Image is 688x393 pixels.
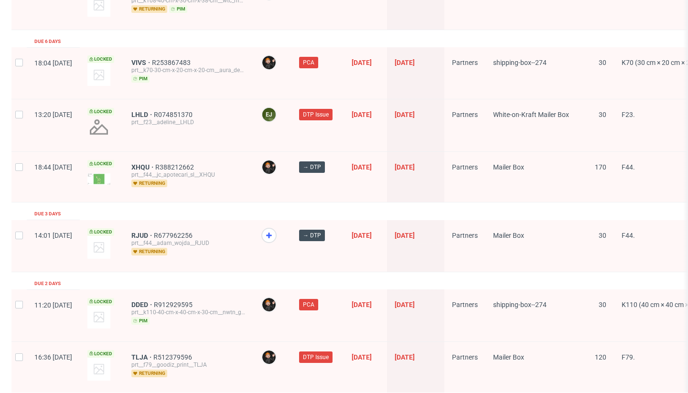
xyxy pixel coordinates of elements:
[131,75,150,83] span: pim
[87,228,114,236] span: Locked
[352,59,372,66] span: [DATE]
[131,5,167,13] span: returning
[131,239,246,247] div: prt__f44__adam_wojda__RJUD
[154,232,194,239] a: R677962256
[262,298,276,311] img: Dominik Grosicki
[303,300,314,309] span: PCA
[262,56,276,69] img: Dominik Grosicki
[452,301,478,308] span: Partners
[34,111,72,118] span: 13:20 [DATE]
[87,173,110,185] img: version_two_editor_design.png
[395,353,415,361] span: [DATE]
[34,59,72,67] span: 18:04 [DATE]
[131,301,154,308] a: DDED
[303,58,314,67] span: PCA
[131,171,246,179] div: prt__f44__jc_apotecari_sl__XHQU
[131,317,150,325] span: pim
[34,280,61,287] div: Due 2 days
[34,163,72,171] span: 18:44 [DATE]
[303,163,321,171] span: → DTP
[452,111,478,118] span: Partners
[303,110,329,119] span: DTP Issue
[352,111,372,118] span: [DATE]
[34,353,72,361] span: 16:36 [DATE]
[34,210,61,218] div: Due 3 days
[131,308,246,316] div: prt__k110-40-cm-x-40-cm-x-30-cm__nwtn_gmbh__DDED
[395,163,415,171] span: [DATE]
[131,163,155,171] a: XHQU
[493,111,569,118] span: White-on-Kraft Mailer Box
[452,59,478,66] span: Partners
[622,353,635,361] span: F79.
[395,59,415,66] span: [DATE]
[131,180,167,187] span: returning
[87,160,114,168] span: Locked
[87,350,114,358] span: Locked
[599,59,606,66] span: 30
[595,353,606,361] span: 120
[622,111,635,118] span: F23.
[152,59,193,66] a: R253867483
[395,111,415,118] span: [DATE]
[131,370,167,377] span: returning
[352,232,372,239] span: [DATE]
[131,66,246,74] div: prt__k70-30-cm-x-20-cm-x-20-cm__aura_deco_candles_sl__VIVS
[131,118,246,126] div: prt__f23__adeline__LHLD
[599,301,606,308] span: 30
[154,111,194,118] a: R074851370
[599,232,606,239] span: 30
[622,232,635,239] span: F44.
[622,163,635,171] span: F44.
[34,38,61,45] div: Due 6 days
[303,231,321,240] span: → DTP
[87,298,114,306] span: Locked
[34,301,72,309] span: 11:20 [DATE]
[452,232,478,239] span: Partners
[599,111,606,118] span: 30
[352,163,372,171] span: [DATE]
[131,353,153,361] a: TLJA
[87,55,114,63] span: Locked
[131,361,246,369] div: prt__f79__goodiz_print__TLJA
[493,301,547,308] span: shipping-box--274
[155,163,196,171] a: R388212662
[262,108,276,121] figcaption: EJ
[262,160,276,174] img: Dominik Grosicki
[131,59,152,66] a: VIVS
[595,163,606,171] span: 170
[493,232,524,239] span: Mailer Box
[493,353,524,361] span: Mailer Box
[169,5,187,13] span: pim
[452,163,478,171] span: Partners
[262,351,276,364] img: Dominik Grosicki
[87,108,114,116] span: Locked
[352,301,372,308] span: [DATE]
[452,353,478,361] span: Partners
[153,353,194,361] a: R512379596
[34,232,72,239] span: 14:01 [DATE]
[303,353,329,361] span: DTP Issue
[395,232,415,239] span: [DATE]
[352,353,372,361] span: [DATE]
[131,111,154,118] a: LHLD
[131,248,167,255] span: returning
[131,232,154,239] a: RJUD
[493,59,547,66] span: shipping-box--274
[395,301,415,308] span: [DATE]
[87,116,110,138] img: no_design.png
[154,301,194,308] a: R912929595
[493,163,524,171] span: Mailer Box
